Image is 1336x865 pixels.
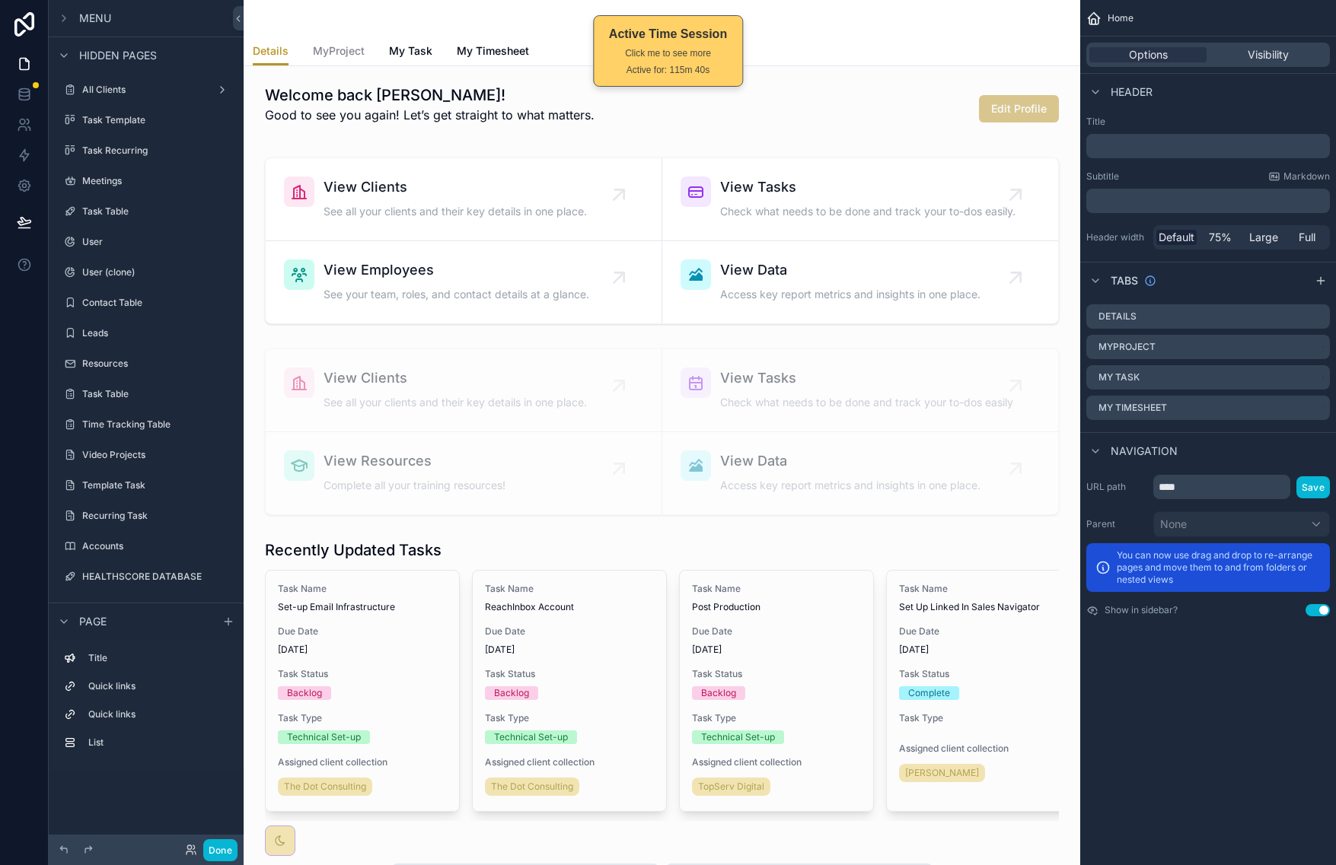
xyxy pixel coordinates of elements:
span: MyProject [313,43,365,59]
label: HEALTHSCORE DATABASE [82,571,231,583]
a: User (clone) [58,260,234,285]
a: Meetings [58,169,234,193]
label: Accounts [82,540,231,552]
span: Visibility [1248,47,1289,62]
span: My Task [389,43,432,59]
p: You can now use drag and drop to re-arrange pages and move them to and from folders or nested views [1117,549,1321,586]
a: HEALTHSCORE DATABASE [58,564,234,589]
label: URL path [1086,481,1147,493]
a: Task Table [58,382,234,406]
label: Task Table [82,205,231,218]
a: My Timesheet [457,37,529,68]
a: Task Template [58,108,234,132]
label: List [88,736,228,749]
label: Header width [1086,231,1147,243]
div: Active for: 115m 40s [609,63,727,77]
label: Task Template [82,114,231,126]
a: Resources [58,351,234,376]
label: Title [1086,116,1330,128]
div: scrollable content [1086,134,1330,158]
span: 75% [1209,230,1232,245]
label: Show in sidebar? [1105,604,1178,616]
span: Markdown [1283,170,1330,183]
a: My Task [389,37,432,68]
label: All Clients [82,84,210,96]
span: None [1160,517,1187,532]
label: Template Task [82,479,231,491]
span: Menu [79,11,111,26]
button: None [1153,511,1330,537]
label: Task Recurring [82,145,231,157]
label: My Task [1098,371,1140,383]
a: MyProject [313,37,365,68]
label: Details [1098,310,1137,323]
a: Recurring Task [58,504,234,528]
span: Page [79,614,107,629]
a: Task Table [58,199,234,224]
a: User [58,230,234,254]
label: Contact Table [82,297,231,309]
label: My Timesheet [1098,402,1167,414]
label: Video Projects [82,449,231,461]
a: Details [253,37,289,66]
span: Tabs [1111,273,1138,288]
label: Quick links [88,708,228,720]
a: Template Task [58,473,234,498]
div: scrollable content [1086,189,1330,213]
span: Large [1249,230,1278,245]
span: Default [1159,230,1194,245]
span: My Timesheet [457,43,529,59]
a: Leads [58,321,234,345]
label: Parent [1086,518,1147,530]
button: Done [203,839,238,861]
label: Quick links [88,680,228,692]
span: Hidden pages [79,48,157,63]
label: MyProject [1098,341,1156,353]
span: Home [1108,12,1134,24]
span: Header [1111,84,1153,100]
label: Time Tracking Table [82,418,231,431]
label: Subtitle [1086,170,1119,183]
label: Recurring Task [82,510,231,522]
a: Accounts [58,534,234,558]
div: Active Time Session [609,25,727,43]
a: Task Recurring [58,138,234,163]
a: Markdown [1268,170,1330,183]
label: Title [88,652,228,664]
a: Video Projects [58,443,234,467]
span: Options [1129,47,1168,62]
a: Contact Table [58,291,234,315]
span: Navigation [1111,444,1178,459]
a: Time Tracking Table [58,412,234,437]
label: Meetings [82,175,231,187]
label: Task Table [82,388,231,400]
button: Save [1296,476,1330,498]
label: User (clone) [82,266,231,278]
label: Resources [82,358,231,370]
div: Click me to see more [609,46,727,60]
span: Details [253,43,289,59]
div: scrollable content [49,639,244,770]
a: All Clients [58,78,234,102]
label: User [82,236,231,248]
label: Leads [82,327,231,339]
span: Full [1299,230,1315,245]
